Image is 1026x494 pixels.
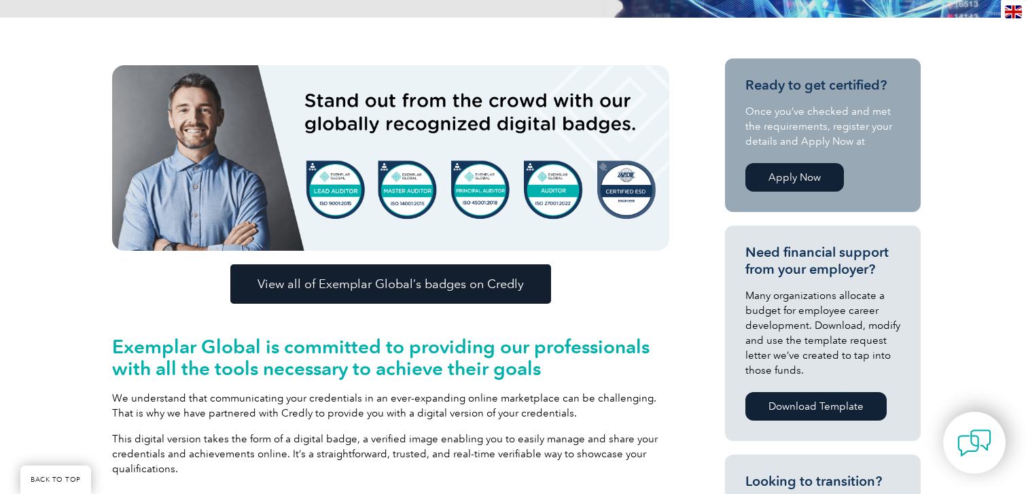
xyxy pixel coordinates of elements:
[745,77,900,94] h3: Ready to get certified?
[745,392,887,421] a: Download Template
[957,426,991,460] img: contact-chat.png
[112,336,669,379] h2: Exemplar Global is committed to providing our professionals with all the tools necessary to achie...
[745,104,900,149] p: Once you’ve checked and met the requirements, register your details and Apply Now at
[745,473,900,490] h3: Looking to transition?
[258,278,524,290] span: View all of Exemplar Global’s badges on Credly
[745,288,900,378] p: Many organizations allocate a budget for employee career development. Download, modify and use th...
[112,431,669,476] p: This digital version takes the form of a digital badge, a verified image enabling you to easily m...
[745,163,844,192] a: Apply Now
[20,465,91,494] a: BACK TO TOP
[745,244,900,278] h3: Need financial support from your employer?
[230,264,551,304] a: View all of Exemplar Global’s badges on Credly
[1005,5,1022,18] img: en
[112,65,669,251] img: badges
[112,391,669,421] p: We understand that communicating your credentials in an ever-expanding online marketplace can be ...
